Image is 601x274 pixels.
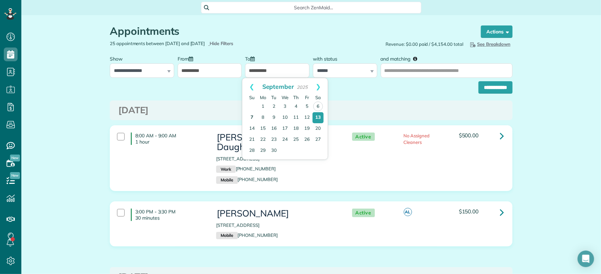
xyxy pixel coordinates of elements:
h4: 8:00 AM - 9:00 AM [131,133,206,145]
a: 23 [268,134,280,145]
label: From [178,52,197,65]
h3: [PERSON_NAME] (Four Daughters Real Estate) [216,133,338,152]
a: 7 [246,112,257,123]
span: Saturday [315,95,321,100]
span: September [262,83,294,90]
a: 9 [268,112,280,123]
span: Active [352,209,375,217]
a: 29 [257,145,268,156]
div: Open Intercom Messenger [578,251,594,267]
a: 30 [268,145,280,156]
span: Tuesday [271,95,276,100]
a: 8 [257,112,268,123]
a: 11 [291,112,302,123]
span: Hide Filters [210,40,233,47]
span: AL [404,208,412,216]
span: 2025 [297,84,308,90]
p: [STREET_ADDRESS] [216,222,338,229]
span: Monday [260,95,266,100]
span: Sunday [249,95,255,100]
a: 18 [291,123,302,134]
a: 21 [246,134,257,145]
a: Next [309,78,328,95]
a: 22 [257,134,268,145]
a: 26 [302,134,313,145]
div: 25 appointments between [DATE] and [DATE] [105,40,311,47]
a: 1 [257,101,268,112]
a: Mobile[PHONE_NUMBER] [216,232,278,238]
h4: 3:00 PM - 3:30 PM [131,209,206,221]
a: 19 [302,123,313,134]
a: 17 [280,123,291,134]
span: Active [352,133,375,141]
span: Wednesday [282,95,288,100]
h3: [DATE] [118,105,504,115]
a: Prev [242,78,261,95]
a: 15 [257,123,268,134]
span: Thursday [293,95,299,100]
span: $500.00 [459,132,479,139]
a: 5 [302,101,313,112]
a: 12 [302,112,313,123]
a: 13 [313,112,324,123]
a: 14 [246,123,257,134]
h3: [PERSON_NAME] [216,209,338,219]
a: Mobile[PHONE_NUMBER] [216,177,278,182]
a: Hide Filters [208,41,233,46]
a: 20 [313,123,324,134]
small: Work [216,166,235,173]
label: and matching [381,52,422,65]
a: 27 [313,134,324,145]
a: 25 [291,134,302,145]
label: To [245,52,258,65]
a: 24 [280,134,291,145]
p: 1 hour [135,139,206,145]
a: 16 [268,123,280,134]
a: 6 [313,102,323,111]
span: Friday [305,95,309,100]
span: See Breakdown [469,41,510,47]
h1: Appointments [110,25,468,37]
span: $150.00 [459,208,479,215]
span: New [10,155,20,161]
a: Work[PHONE_NUMBER] [216,166,276,171]
small: Mobile [216,176,238,184]
button: Actions [481,25,513,38]
a: 3 [280,101,291,112]
a: 2 [268,101,280,112]
span: Revenue: $0.00 paid / $4,154.00 total [386,41,463,48]
p: [STREET_ADDRESS] [216,156,338,162]
span: No Assigned Cleaners [404,133,430,145]
button: See Breakdown [467,40,513,48]
span: New [10,172,20,179]
a: 10 [280,112,291,123]
a: 28 [246,145,257,156]
a: 4 [291,101,302,112]
small: Mobile [216,232,238,240]
p: 30 minutes [135,215,206,221]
